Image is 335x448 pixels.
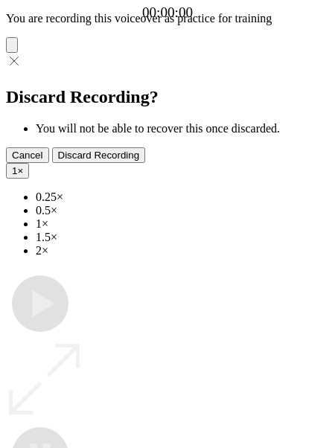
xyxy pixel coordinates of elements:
li: 0.5× [36,204,329,217]
li: 1.5× [36,231,329,244]
button: Discard Recording [52,147,146,163]
li: You will not be able to recover this once discarded. [36,122,329,135]
button: Cancel [6,147,49,163]
a: 00:00:00 [142,4,193,21]
li: 0.25× [36,191,329,204]
li: 2× [36,244,329,257]
p: You are recording this voiceover as practice for training [6,12,329,25]
span: 1 [12,165,17,176]
button: 1× [6,163,29,179]
li: 1× [36,217,329,231]
h2: Discard Recording? [6,87,329,107]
